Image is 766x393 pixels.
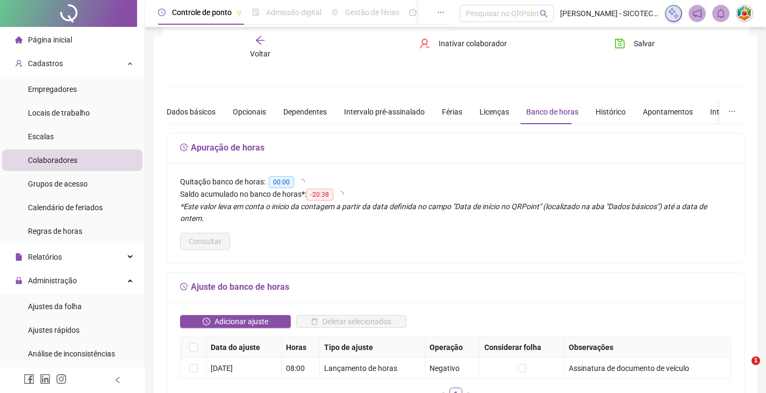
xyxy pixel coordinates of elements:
button: Adicionar ajuste [180,315,291,328]
span: user-delete [419,38,430,49]
span: Ajustes rápidos [28,326,80,334]
div: [DATE] [211,362,277,374]
th: Data do ajuste [206,337,282,358]
span: instagram [56,374,67,384]
h5: Ajuste do banco de horas [180,281,731,294]
span: field-time [180,143,189,152]
span: clock-circle [203,318,210,325]
span: Inativar colaborador [439,38,507,49]
button: Consultar [180,233,230,250]
span: Voltar [250,49,270,58]
img: 33813 [736,5,753,22]
span: home [15,36,23,44]
span: -20:38 [306,189,333,201]
span: Cadastros [28,59,63,68]
span: save [614,38,625,49]
span: Saldo acumulado no banco de horas [180,190,302,198]
span: Administração [28,276,77,285]
span: Relatórios [28,253,62,261]
span: Ajustes da folha [28,302,82,311]
button: Salvar [606,35,663,52]
img: sparkle-icon.fc2bf0ac1784a2077858766a79e2daf3.svg [668,8,679,19]
div: Licenças [479,106,509,118]
span: field-time [180,282,189,291]
span: bell [716,9,726,18]
span: ellipsis [437,9,445,16]
span: Empregadores [28,85,77,94]
span: Regras de horas [28,227,82,235]
div: Intervalo pré-assinalado [344,106,425,118]
th: Observações [564,337,731,358]
span: Colaboradores [28,156,77,165]
button: Inativar colaborador [411,35,515,52]
td: 08:00 [282,358,320,379]
span: Calendário de feriados [28,203,103,212]
span: Controle de ponto [172,8,232,17]
div: Opcionais [233,106,266,118]
span: 00:00 [269,176,294,188]
h5: Apuração de horas [180,141,731,154]
span: Escalas [28,132,54,141]
span: clock-circle [158,9,166,16]
span: loading [338,191,344,198]
th: Tipo de ajuste [320,337,425,358]
span: file [15,253,23,261]
span: loading [298,179,305,185]
button: Deletar selecionados [296,315,407,328]
iframe: Intercom live chat [729,356,755,382]
div: : [180,188,731,201]
span: [PERSON_NAME] - SICOTECH SOLUÇÕES EM TECNOLOGIA [560,8,658,19]
span: Análise de inconsistências [28,349,115,358]
span: notification [692,9,702,18]
span: file-done [252,9,260,16]
span: search [540,10,548,18]
span: arrow-left [255,35,266,46]
th: Horas [282,337,320,358]
span: dashboard [409,9,417,16]
div: Dependentes [283,106,327,118]
span: lock [15,277,23,284]
span: facebook [24,374,34,384]
div: Banco de horas [526,106,578,118]
div: Apontamentos [643,106,693,118]
em: *Este valor leva em conta o início da contagem a partir da data definida no campo "Data de início... [180,202,707,223]
button: ellipsis [720,99,744,124]
div: Negativo [429,362,475,374]
th: Considerar folha [480,337,565,358]
span: Grupos de acesso [28,180,88,188]
div: Histórico [596,106,626,118]
span: Quitação banco de horas: [180,177,266,186]
th: Operação [425,337,479,358]
div: Férias [442,106,462,118]
div: Integrações [710,106,750,118]
span: Salvar [634,38,655,49]
span: user-add [15,60,23,67]
div: Lançamento de horas [324,362,420,374]
span: Locais de trabalho [28,109,90,117]
span: Adicionar ajuste [214,316,268,327]
span: sun [331,9,339,16]
span: ellipsis [728,108,736,115]
span: Admissão digital [266,8,321,17]
span: linkedin [40,374,51,384]
td: Assinatura de documento de veículo [564,358,731,379]
span: left [114,376,121,384]
span: pushpin [236,10,242,16]
span: Página inicial [28,35,72,44]
span: 1 [751,356,760,365]
div: Dados básicos [167,106,216,118]
span: Gestão de férias [345,8,399,17]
